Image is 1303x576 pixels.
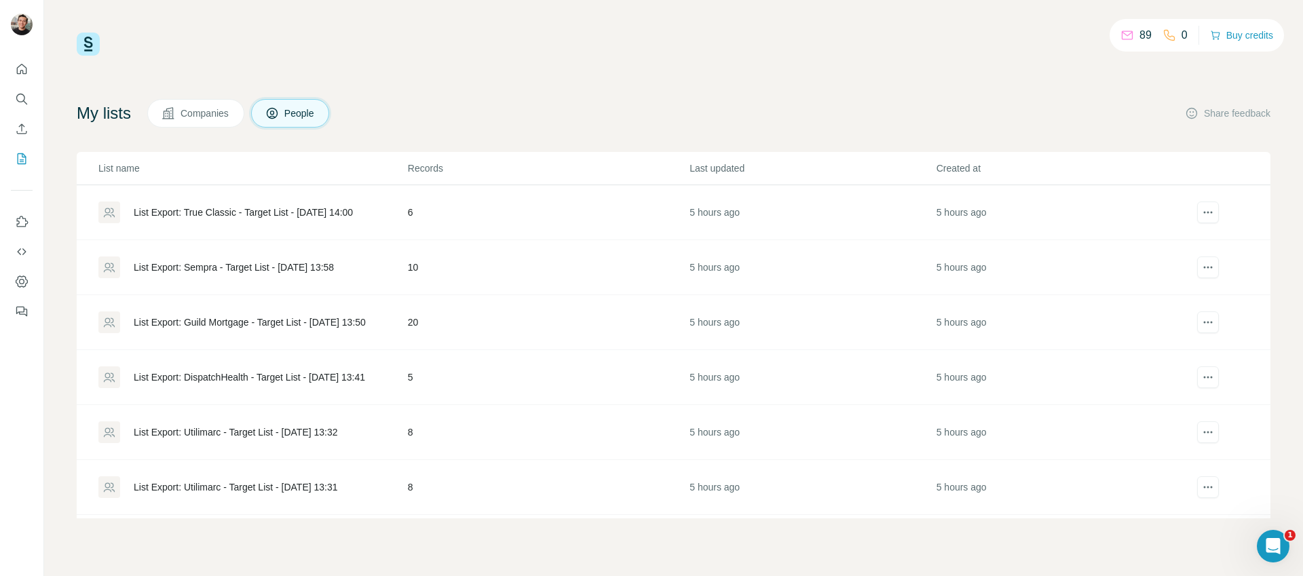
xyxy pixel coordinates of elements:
div: List Export: Guild Mortgage - Target List - [DATE] 13:50 [134,315,366,329]
img: Surfe Logo [77,33,100,56]
button: Enrich CSV [11,117,33,141]
button: My lists [11,147,33,171]
span: People [284,107,316,120]
img: Avatar [11,14,33,35]
button: actions [1197,476,1219,498]
p: Records [408,161,688,175]
td: 5 hours ago [936,240,1182,295]
p: List name [98,161,407,175]
p: Created at [937,161,1182,175]
td: 5 hours ago [936,295,1182,350]
div: List Export: DispatchHealth - Target List - [DATE] 13:41 [134,370,365,384]
button: actions [1197,201,1219,223]
button: actions [1197,256,1219,278]
td: 5 hours ago [936,185,1182,240]
td: 5 hours ago [689,405,935,460]
iframe: Intercom live chat [1257,530,1289,562]
td: 5 hours ago [689,515,935,570]
span: Companies [181,107,230,120]
td: 5 hours ago [936,350,1182,405]
button: actions [1197,311,1219,333]
td: 12 [407,515,689,570]
td: 5 hours ago [689,240,935,295]
td: 5 hours ago [689,185,935,240]
button: Buy credits [1210,26,1273,45]
td: 6 [407,185,689,240]
p: 89 [1139,27,1152,43]
div: List Export: True Classic - Target List - [DATE] 14:00 [134,206,353,219]
div: List Export: Sempra - Target List - [DATE] 13:58 [134,261,334,274]
button: Search [11,87,33,111]
td: 8 [407,405,689,460]
td: 5 hours ago [689,460,935,515]
button: Use Surfe API [11,239,33,264]
td: 5 hours ago [689,295,935,350]
td: 5 hours ago [936,515,1182,570]
td: 5 hours ago [936,460,1182,515]
span: 1 [1285,530,1296,541]
button: Use Surfe on LinkedIn [11,210,33,234]
p: Last updated [690,161,934,175]
td: 8 [407,460,689,515]
button: actions [1197,366,1219,388]
td: 10 [407,240,689,295]
h4: My lists [77,102,131,124]
div: List Export: Utilimarc - Target List - [DATE] 13:32 [134,425,338,439]
button: Feedback [11,299,33,324]
td: 5 hours ago [689,350,935,405]
button: Share feedback [1185,107,1270,120]
td: 5 [407,350,689,405]
div: List Export: Utilimarc - Target List - [DATE] 13:31 [134,480,338,494]
td: 20 [407,295,689,350]
button: Dashboard [11,269,33,294]
td: 5 hours ago [936,405,1182,460]
button: actions [1197,421,1219,443]
button: Quick start [11,57,33,81]
p: 0 [1182,27,1188,43]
